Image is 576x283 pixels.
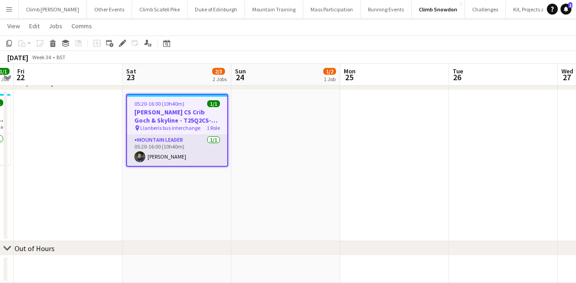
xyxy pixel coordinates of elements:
[87,0,132,18] button: Other Events
[561,67,573,75] span: Wed
[56,54,66,61] div: BST
[212,68,225,75] span: 2/3
[125,72,136,82] span: 23
[30,54,53,61] span: Week 34
[324,76,336,82] div: 1 Job
[561,4,571,15] a: 1
[126,94,228,167] app-job-card: 05:20-16:00 (10h40m)1/1[PERSON_NAME] CS Crib Goch & Skyline - T25Q2CS-9774 Llanberis bus intercha...
[15,244,55,253] div: Out of Hours
[344,67,356,75] span: Mon
[234,72,246,82] span: 24
[68,20,96,32] a: Comms
[7,22,20,30] span: View
[45,20,66,32] a: Jobs
[465,0,506,18] button: Challenges
[134,100,184,107] span: 05:20-16:00 (10h40m)
[560,72,573,82] span: 27
[71,22,92,30] span: Comms
[213,76,227,82] div: 2 Jobs
[29,22,40,30] span: Edit
[19,0,87,18] button: Climb [PERSON_NAME]
[506,0,573,18] button: Kit, Projects and Office
[132,0,188,18] button: Climb Scafell Pike
[126,67,136,75] span: Sat
[140,124,200,131] span: Llanberis bus interchange
[188,0,245,18] button: Duke of Edinburgh
[7,53,28,62] div: [DATE]
[17,67,25,75] span: Fri
[412,0,465,18] button: Climb Snowdon
[207,124,220,131] span: 1 Role
[453,67,463,75] span: Tue
[568,2,572,8] span: 1
[49,22,62,30] span: Jobs
[342,72,356,82] span: 25
[245,0,303,18] button: Mountain Training
[16,72,25,82] span: 22
[127,108,227,124] h3: [PERSON_NAME] CS Crib Goch & Skyline - T25Q2CS-9774
[361,0,412,18] button: Running Events
[235,67,246,75] span: Sun
[303,0,361,18] button: Mass Participation
[451,72,463,82] span: 26
[25,20,43,32] a: Edit
[323,68,336,75] span: 1/2
[4,20,24,32] a: View
[127,135,227,166] app-card-role: Mountain Leader1/105:20-16:00 (10h40m)[PERSON_NAME]
[207,100,220,107] span: 1/1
